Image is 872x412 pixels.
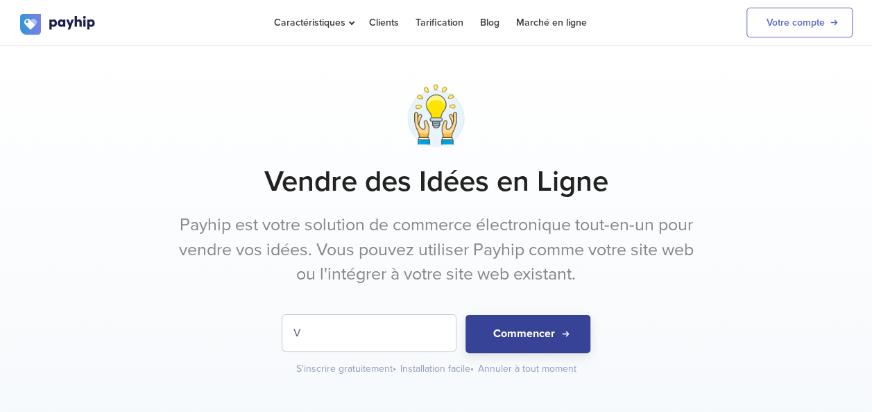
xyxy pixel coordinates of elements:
div: Annuler à tout moment [478,362,576,376]
a: Votre compte [746,8,853,37]
div: S'inscrire gratuitement [296,362,397,376]
span: Caractéristiques [274,17,352,28]
span: • [393,363,396,375]
div: Installation facile [400,362,475,376]
span: • [470,363,474,375]
button: Commencer [465,315,590,353]
img: building-idea-2-0ililyvz30ovh2mk80dj6i.png [401,80,471,151]
p: Payhip est votre solution de commerce électronique tout-en-un pour vendre vos idées. Vous pouvez ... [176,213,696,287]
img: logo.svg [20,14,96,35]
input: Saisissez votre adresse électronique [282,315,456,351]
h1: Vendre des Idées en Ligne [20,164,853,199]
